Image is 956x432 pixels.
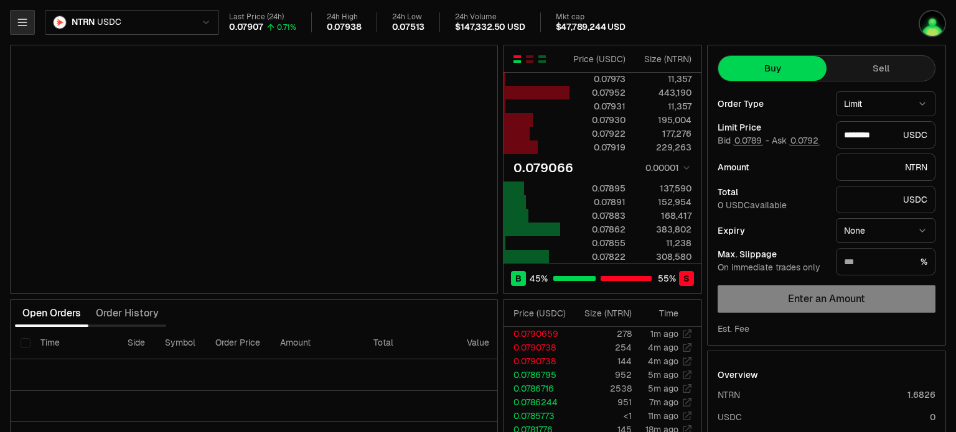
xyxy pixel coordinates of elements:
[636,182,691,195] div: 137,590
[658,272,676,285] span: 55 %
[512,54,522,64] button: Show Buy and Sell Orders
[570,209,626,222] div: 0.07883
[97,17,121,28] span: USDC
[155,327,205,359] th: Symbol
[504,395,571,409] td: 0.0786244
[581,307,632,319] div: Size ( NTRN )
[229,12,296,22] div: Last Price (24h)
[525,54,535,64] button: Show Sell Orders Only
[455,22,525,33] div: $147,332.50 USD
[392,12,425,22] div: 24h Low
[636,196,691,208] div: 152,954
[836,248,935,275] div: %
[642,307,678,319] div: Time
[327,22,362,33] div: 0.07938
[504,354,571,368] td: 0.0790738
[571,354,632,368] td: 144
[648,342,678,353] time: 4m ago
[718,56,827,81] button: Buy
[718,123,826,132] div: Limit Price
[718,99,826,108] div: Order Type
[642,160,691,175] button: 0.00001
[907,388,935,401] div: 1.6826
[515,272,522,285] span: B
[30,327,118,359] th: Time
[229,22,263,33] div: 0.07907
[648,369,678,380] time: 5m ago
[636,141,691,154] div: 229,263
[21,338,30,348] button: Select all
[571,341,632,354] td: 254
[11,45,497,293] iframe: Financial Chart
[718,200,787,211] span: 0 USDC available
[920,11,945,36] img: Ledger Cosmos 1
[457,327,499,359] th: Value
[571,327,632,341] td: 278
[504,368,571,382] td: 0.0786795
[571,395,632,409] td: 951
[54,16,66,29] img: NTRN Logo
[789,136,820,145] button: 0.0792
[513,307,570,319] div: Price ( USDC )
[570,237,626,249] div: 0.07855
[570,114,626,126] div: 0.07930
[836,121,935,149] div: USDC
[504,409,571,423] td: 0.0785773
[270,327,363,359] th: Amount
[636,209,691,222] div: 168,417
[571,409,632,423] td: <1
[718,262,826,273] div: On immediate trades only
[718,369,758,381] div: Overview
[636,100,691,113] div: 11,357
[363,327,457,359] th: Total
[649,397,678,408] time: 7m ago
[556,12,626,22] div: Mkt cap
[556,22,626,33] div: $47,789,244 USD
[636,250,691,263] div: 308,580
[570,141,626,154] div: 0.07919
[570,73,626,85] div: 0.07973
[636,73,691,85] div: 11,357
[648,356,678,367] time: 4m ago
[636,114,691,126] div: 195,004
[636,53,691,65] div: Size ( NTRN )
[570,250,626,263] div: 0.07822
[718,250,826,259] div: Max. Slippage
[718,188,826,196] div: Total
[570,100,626,113] div: 0.07931
[15,301,88,326] button: Open Orders
[636,223,691,236] div: 383,802
[636,127,691,140] div: 177,276
[718,163,826,172] div: Amount
[683,272,690,285] span: S
[650,328,678,339] time: 1m ago
[88,301,166,326] button: Order History
[537,54,547,64] button: Show Buy Orders Only
[636,86,691,99] div: 443,190
[392,22,425,33] div: 0.07513
[571,368,632,382] td: 952
[513,159,573,177] div: 0.079066
[118,327,155,359] th: Side
[827,56,935,81] button: Sell
[836,91,935,116] button: Limit
[504,341,571,354] td: 0.0790738
[504,382,571,395] td: 0.0786716
[836,218,935,243] button: None
[836,186,935,213] div: USDC
[530,272,548,285] span: 45 %
[277,22,296,32] div: 0.71%
[718,226,826,235] div: Expiry
[733,136,763,145] button: 0.0789
[205,327,270,359] th: Order Price
[570,53,626,65] div: Price ( USDC )
[570,86,626,99] div: 0.07952
[836,154,935,181] div: NTRN
[718,136,769,147] span: Bid -
[571,382,632,395] td: 2538
[772,136,820,147] span: Ask
[718,411,742,423] div: USDC
[570,196,626,208] div: 0.07891
[930,411,935,423] div: 0
[570,127,626,140] div: 0.07922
